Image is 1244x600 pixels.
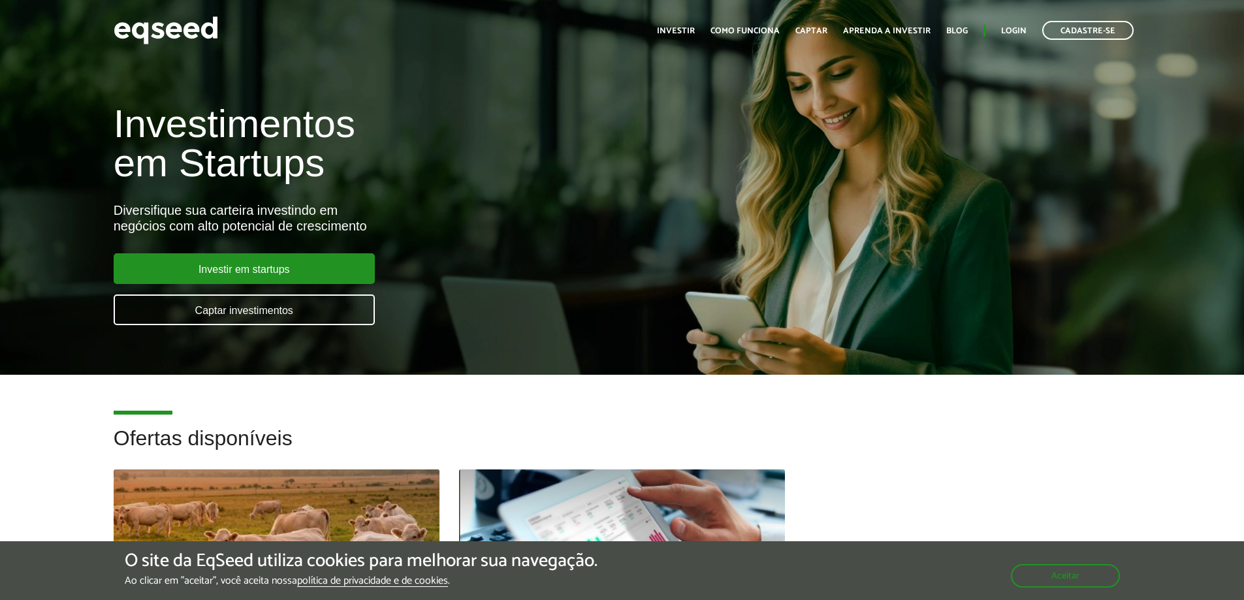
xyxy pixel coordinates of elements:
h5: O site da EqSeed utiliza cookies para melhorar sua navegação. [125,551,598,571]
a: Blog [946,27,968,35]
h1: Investimentos em Startups [114,104,716,183]
a: Aprenda a investir [843,27,931,35]
button: Aceitar [1011,564,1120,588]
a: Cadastre-se [1042,21,1134,40]
a: Login [1001,27,1027,35]
a: política de privacidade e de cookies [297,576,448,587]
h2: Ofertas disponíveis [114,427,1131,469]
a: Como funciona [710,27,780,35]
div: Diversifique sua carteira investindo em negócios com alto potencial de crescimento [114,202,716,234]
a: Investir [657,27,695,35]
a: Captar [795,27,827,35]
a: Captar investimentos [114,294,375,325]
a: Investir em startups [114,253,375,284]
p: Ao clicar em "aceitar", você aceita nossa . [125,575,598,587]
img: EqSeed [114,13,218,48]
